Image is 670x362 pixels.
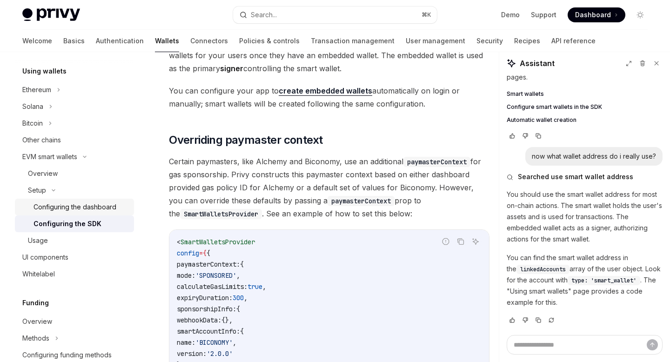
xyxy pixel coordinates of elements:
button: Copy the contents from the code block [455,235,467,248]
span: smartAccountInfo: [177,327,240,335]
button: Searched use smart wallet address [507,172,663,181]
a: create embedded wallets [279,86,372,96]
p: You can find the smart wallet address in the array of the user object. Look for the account with ... [507,252,663,308]
span: { [236,305,240,313]
div: Configuring the SDK [33,218,101,229]
a: Usage [15,232,134,249]
span: { [203,249,207,257]
a: Policies & controls [239,30,300,52]
div: now what wallet address do i really use? [532,152,656,161]
a: User management [406,30,465,52]
span: { [207,249,210,257]
a: Other chains [15,132,134,148]
a: Dashboard [568,7,625,22]
a: Recipes [514,30,540,52]
img: light logo [22,8,80,21]
span: , [262,282,266,291]
span: config [177,249,199,257]
span: Searched use smart wallet address [518,172,633,181]
span: calculateGasLimits: [177,282,248,291]
strong: signer [220,64,243,73]
span: Dashboard [575,10,611,20]
div: Methods [22,333,49,344]
span: ⌘ K [422,11,431,19]
span: type: 'smart_wallet' [571,277,636,284]
a: Welcome [22,30,52,52]
a: UI components [15,249,134,266]
span: Assistant [520,58,555,69]
span: Automatic wallet creation [507,116,576,124]
code: SmartWalletsProvider [180,209,262,219]
span: SmartWalletsProvider [181,238,255,246]
button: Toggle dark mode [633,7,648,22]
code: paymasterContext [403,157,470,167]
div: Whitelabel [22,268,55,280]
span: < [177,238,181,246]
a: Wallets [155,30,179,52]
h5: Funding [22,297,49,308]
a: Configuring the SDK [15,215,134,232]
span: linkedAccounts [520,266,566,273]
span: 300 [233,294,244,302]
div: Setup [28,185,46,196]
div: Bitcoin [22,118,43,129]
a: Whitelabel [15,266,134,282]
button: Report incorrect code [440,235,452,248]
span: {}, [221,316,233,324]
span: { [240,327,244,335]
span: sponsorshipInfo: [177,305,236,313]
button: Ask AI [469,235,482,248]
span: paymasterContext: [177,260,240,268]
a: Configure smart wallets in the SDK [507,103,663,111]
a: Demo [501,10,520,20]
code: paymasterContext [328,196,395,206]
span: , [236,271,240,280]
button: Search...⌘K [233,7,436,23]
span: You can configure your app to automatically on login or manually; smart wallets will be created f... [169,84,489,110]
div: Usage [28,235,48,246]
span: 'SPONSORED' [195,271,236,280]
p: You should use the smart wallet address for most on-chain actions. The smart wallet holds the use... [507,189,663,245]
div: EVM smart wallets [22,151,77,162]
div: Ethereum [22,84,51,95]
a: Basics [63,30,85,52]
div: Search... [251,9,277,20]
div: Overview [28,168,58,179]
a: Overview [15,165,134,182]
div: Configuring the dashboard [33,201,116,213]
span: expiryDuration: [177,294,233,302]
a: Security [476,30,503,52]
div: Other chains [22,134,61,146]
a: Connectors [190,30,228,52]
span: = [199,249,203,257]
div: Overview [22,316,52,327]
div: Solana [22,101,43,112]
a: Smart wallets [507,90,663,98]
a: Overview [15,313,134,330]
a: Transaction management [311,30,395,52]
span: , [244,294,248,302]
a: Automatic wallet creation [507,116,663,124]
a: Support [531,10,556,20]
div: UI components [22,252,68,263]
a: Authentication [96,30,144,52]
div: Configuring funding methods [22,349,112,361]
span: mode: [177,271,195,280]
span: webhookData: [177,316,221,324]
button: Send message [647,339,658,350]
span: Overriding paymaster context [169,133,322,147]
h5: Using wallets [22,66,67,77]
span: { [240,260,244,268]
span: Configure smart wallets in the SDK [507,103,602,111]
a: API reference [551,30,596,52]
a: Configuring the dashboard [15,199,134,215]
span: true [248,282,262,291]
span: Certain paymasters, like Alchemy and Biconomy, use an additional for gas sponsorship. Privy const... [169,155,489,220]
span: Smart wallets [507,90,544,98]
